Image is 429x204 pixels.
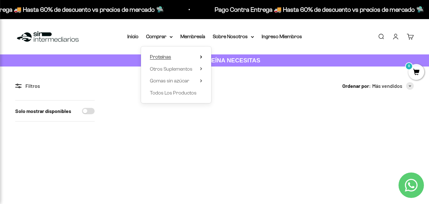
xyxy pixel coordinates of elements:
summary: Otros Suplementos [150,65,202,73]
span: Proteínas [150,54,171,60]
label: Solo mostrar disponibles [15,107,71,115]
summary: Sobre Nosotros [213,32,254,41]
a: 0 [408,69,424,76]
div: Filtros [15,82,95,90]
span: Gomas sin azúcar [150,78,189,83]
p: Pago Contra Entrega 🚚 Hasta 60% de descuento vs precios de mercado 🛸 [210,4,419,15]
span: Otros Suplementos [150,66,192,72]
summary: Gomas sin azúcar [150,77,202,85]
span: Más vendidos [372,82,402,90]
span: Ordenar por: [342,82,371,90]
summary: Comprar [146,32,173,41]
a: Todos Los Productos [150,89,202,97]
summary: Proteínas [150,53,202,61]
a: Ingreso Miembros [262,34,302,39]
button: Más vendidos [372,82,414,90]
a: Membresía [180,34,205,39]
strong: CUANTA PROTEÍNA NECESITAS [169,57,260,64]
a: Inicio [127,34,138,39]
mark: 0 [405,62,413,70]
span: Todos Los Productos [150,90,197,95]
